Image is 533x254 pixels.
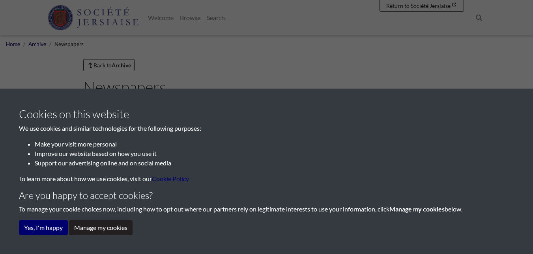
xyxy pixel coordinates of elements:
[19,174,514,184] p: To learn more about how we use cookies, visit our
[19,190,514,201] h4: Are you happy to accept cookies?
[19,108,514,121] h3: Cookies on this website
[19,124,514,133] p: We use cookies and similar technologies for the following purposes:
[69,220,133,235] button: Manage my cookies
[19,204,514,214] p: To manage your cookie choices now, including how to opt out where our partners rely on legitimate...
[35,149,514,158] li: Improve our website based on how you use it
[35,158,514,168] li: Support our advertising online and on social media
[35,139,514,149] li: Make your visit more personal
[152,175,189,182] a: learn more about cookies
[19,220,68,235] button: Yes, I'm happy
[389,205,445,213] strong: Manage my cookies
